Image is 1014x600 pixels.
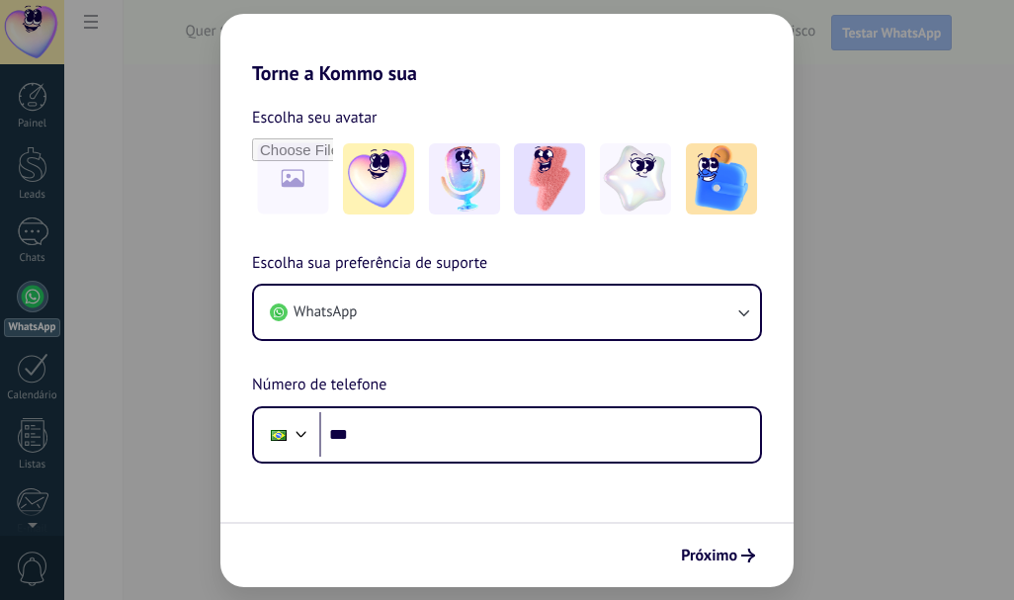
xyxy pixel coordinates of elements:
span: WhatsApp [294,302,357,322]
img: -1.jpeg [343,143,414,214]
button: WhatsApp [254,286,760,339]
span: Número de telefone [252,373,386,398]
img: -3.jpeg [514,143,585,214]
span: Próximo [681,549,737,562]
span: Escolha sua preferência de suporte [252,251,487,277]
button: Próximo [672,539,764,572]
img: -2.jpeg [429,143,500,214]
img: -4.jpeg [600,143,671,214]
span: Escolha seu avatar [252,105,378,130]
h2: Torne a Kommo sua [220,14,794,85]
img: -5.jpeg [686,143,757,214]
div: Brazil: + 55 [260,414,297,456]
